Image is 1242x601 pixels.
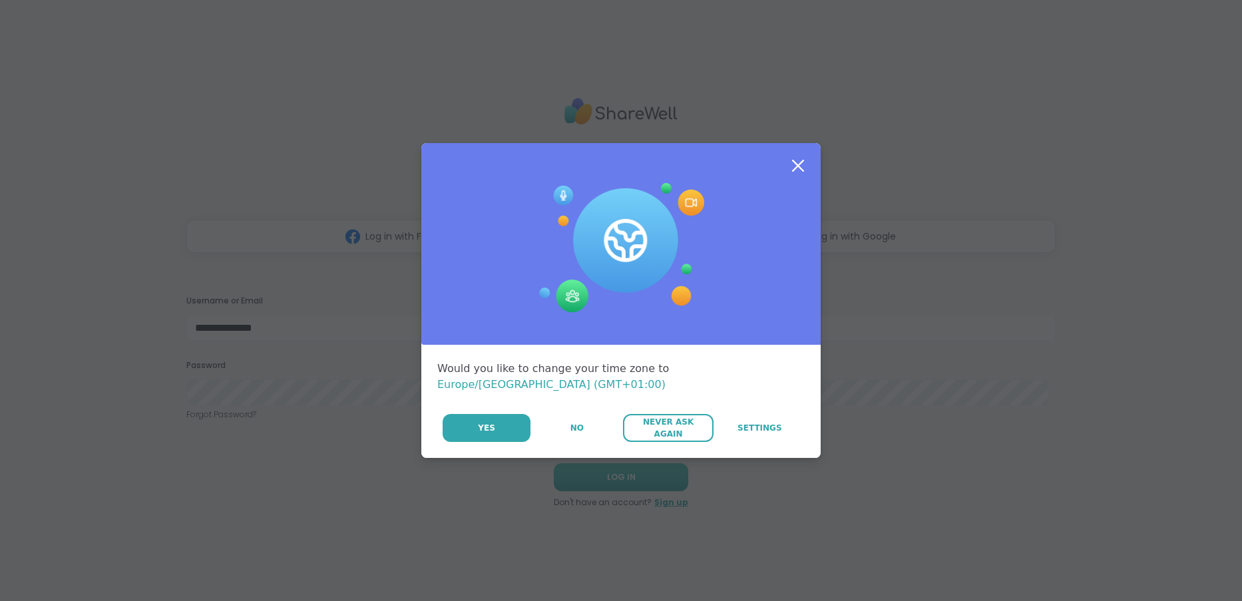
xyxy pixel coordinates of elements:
[437,378,666,391] span: Europe/[GEOGRAPHIC_DATA] (GMT+01:00)
[737,422,782,434] span: Settings
[437,361,805,393] div: Would you like to change your time zone to
[532,414,622,442] button: No
[623,414,713,442] button: Never Ask Again
[630,416,706,440] span: Never Ask Again
[478,422,495,434] span: Yes
[443,414,530,442] button: Yes
[715,414,805,442] a: Settings
[538,183,704,313] img: Session Experience
[570,422,584,434] span: No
